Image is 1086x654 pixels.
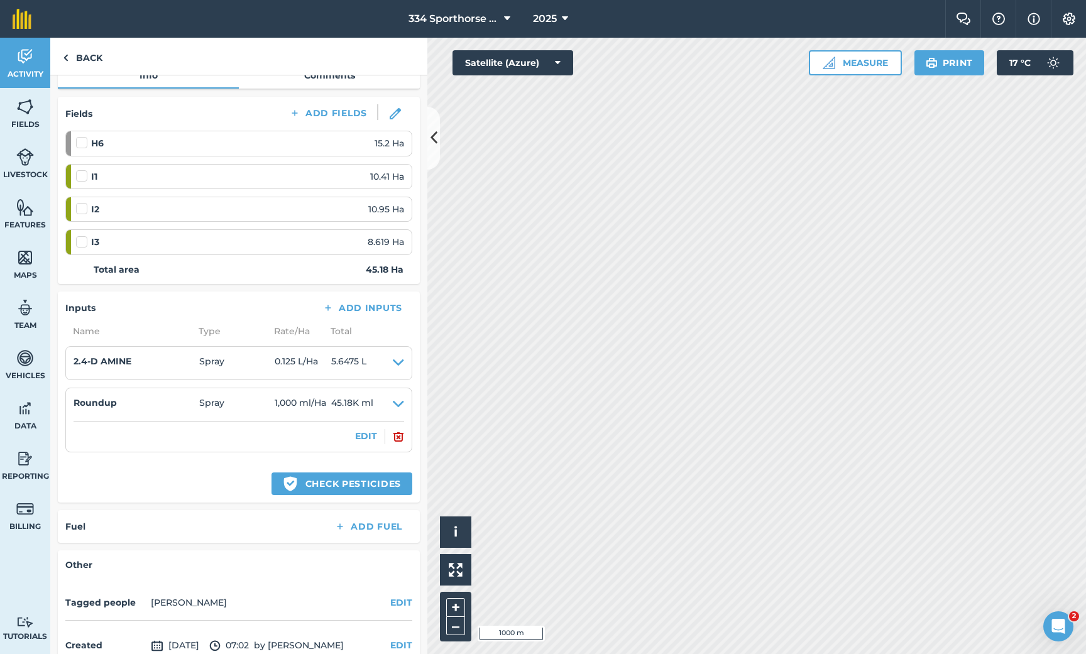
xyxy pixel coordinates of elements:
span: i [454,524,458,540]
span: 2 [1069,611,1079,621]
img: svg+xml;base64,PD94bWwgdmVyc2lvbj0iMS4wIiBlbmNvZGluZz0idXRmLTgiPz4KPCEtLSBHZW5lcmF0b3I6IEFkb2JlIE... [16,449,34,468]
img: svg+xml;base64,PD94bWwgdmVyc2lvbj0iMS4wIiBlbmNvZGluZz0idXRmLTgiPz4KPCEtLSBHZW5lcmF0b3I6IEFkb2JlIE... [16,148,34,166]
h4: Fields [65,107,92,121]
img: Two speech bubbles overlapping with the left bubble in the forefront [956,13,971,25]
span: Total [323,324,352,338]
img: svg+xml;base64,PD94bWwgdmVyc2lvbj0iMS4wIiBlbmNvZGluZz0idXRmLTgiPz4KPCEtLSBHZW5lcmF0b3I6IEFkb2JlIE... [16,499,34,518]
button: Measure [809,50,902,75]
img: svg+xml;base64,PD94bWwgdmVyc2lvbj0iMS4wIiBlbmNvZGluZz0idXRmLTgiPz4KPCEtLSBHZW5lcmF0b3I6IEFkb2JlIE... [16,349,34,368]
button: Add Inputs [312,299,412,317]
img: svg+xml;base64,PHN2ZyB4bWxucz0iaHR0cDovL3d3dy53My5vcmcvMjAwMC9zdmciIHdpZHRoPSI1NiIgaGVpZ2h0PSI2MC... [16,198,34,217]
img: fieldmargin Logo [13,9,31,29]
span: 10.41 Ha [370,170,404,183]
img: svg+xml;base64,PD94bWwgdmVyc2lvbj0iMS4wIiBlbmNvZGluZz0idXRmLTgiPz4KPCEtLSBHZW5lcmF0b3I6IEFkb2JlIE... [1041,50,1066,75]
button: Add Fields [279,104,377,122]
img: svg+xml;base64,PHN2ZyB4bWxucz0iaHR0cDovL3d3dy53My5vcmcvMjAwMC9zdmciIHdpZHRoPSIxOCIgaGVpZ2h0PSIyNC... [393,429,404,444]
span: 45.18K ml [331,396,373,413]
span: Type [191,324,266,338]
a: Back [50,38,115,75]
img: svg+xml;base64,PHN2ZyB4bWxucz0iaHR0cDovL3d3dy53My5vcmcvMjAwMC9zdmciIHdpZHRoPSI1NiIgaGVpZ2h0PSI2MC... [16,97,34,116]
button: EDIT [390,596,412,609]
span: 10.95 Ha [368,202,404,216]
img: svg+xml;base64,PD94bWwgdmVyc2lvbj0iMS4wIiBlbmNvZGluZz0idXRmLTgiPz4KPCEtLSBHZW5lcmF0b3I6IEFkb2JlIE... [209,638,221,653]
img: svg+xml;base64,PHN2ZyB4bWxucz0iaHR0cDovL3d3dy53My5vcmcvMjAwMC9zdmciIHdpZHRoPSI1NiIgaGVpZ2h0PSI2MC... [16,248,34,267]
h4: Created [65,638,146,652]
h4: Roundup [74,396,199,410]
button: + [446,598,465,617]
img: svg+xml;base64,PHN2ZyB3aWR0aD0iMTgiIGhlaWdodD0iMTgiIHZpZXdCb3g9IjAgMCAxOCAxOCIgZmlsbD0ibm9uZSIgeG... [390,108,401,119]
img: svg+xml;base64,PD94bWwgdmVyc2lvbj0iMS4wIiBlbmNvZGluZz0idXRmLTgiPz4KPCEtLSBHZW5lcmF0b3I6IEFkb2JlIE... [16,298,34,317]
span: Spray [199,396,275,413]
span: 15.2 Ha [375,136,404,150]
img: Four arrows, one pointing top left, one top right, one bottom right and the last bottom left [449,563,463,577]
strong: Total area [94,263,140,276]
span: Rate/ Ha [266,324,323,338]
span: 2025 [533,11,557,26]
span: 17 ° C [1009,50,1031,75]
strong: 45.18 Ha [366,263,403,276]
img: svg+xml;base64,PD94bWwgdmVyc2lvbj0iMS4wIiBlbmNvZGluZz0idXRmLTgiPz4KPCEtLSBHZW5lcmF0b3I6IEFkb2JlIE... [16,399,34,418]
button: Add Fuel [324,518,412,535]
img: svg+xml;base64,PD94bWwgdmVyc2lvbj0iMS4wIiBlbmNvZGluZz0idXRmLTgiPz4KPCEtLSBHZW5lcmF0b3I6IEFkb2JlIE... [151,638,163,653]
button: Satellite (Azure) [452,50,573,75]
h4: Other [65,558,412,572]
img: Ruler icon [823,57,835,69]
strong: I3 [91,235,99,249]
span: 0.125 L / Ha [275,354,331,372]
span: [DATE] [151,638,199,653]
iframe: Intercom live chat [1043,611,1073,641]
img: svg+xml;base64,PD94bWwgdmVyc2lvbj0iMS4wIiBlbmNvZGluZz0idXRmLTgiPz4KPCEtLSBHZW5lcmF0b3I6IEFkb2JlIE... [16,47,34,66]
h4: 2.4-D AMINE [74,354,199,368]
strong: I1 [91,170,97,183]
span: 1,000 ml / Ha [275,396,331,413]
button: i [440,516,471,548]
img: A cog icon [1061,13,1077,25]
h4: Inputs [65,301,96,315]
span: Name [65,324,191,338]
button: EDIT [355,429,377,443]
span: 5.6475 L [331,354,366,372]
li: [PERSON_NAME] [151,596,227,609]
span: 07:02 [209,638,249,653]
button: Print [914,50,985,75]
img: svg+xml;base64,PD94bWwgdmVyc2lvbj0iMS4wIiBlbmNvZGluZz0idXRmLTgiPz4KPCEtLSBHZW5lcmF0b3I6IEFkb2JlIE... [16,616,34,628]
span: Spray [199,354,275,372]
img: A question mark icon [991,13,1006,25]
button: 17 °C [997,50,1073,75]
h4: Tagged people [65,596,146,609]
strong: I2 [91,202,99,216]
summary: 2.4-D AMINESpray0.125 L/Ha5.6475 L [74,354,404,372]
img: svg+xml;base64,PHN2ZyB4bWxucz0iaHR0cDovL3d3dy53My5vcmcvMjAwMC9zdmciIHdpZHRoPSIxNyIgaGVpZ2h0PSIxNy... [1028,11,1040,26]
span: 8.619 Ha [368,235,404,249]
strong: H6 [91,136,104,150]
button: EDIT [390,638,412,652]
h4: Fuel [65,520,85,533]
summary: RoundupSpray1,000 ml/Ha45.18K ml [74,396,404,413]
button: Check pesticides [271,472,412,495]
button: – [446,617,465,635]
img: svg+xml;base64,PHN2ZyB4bWxucz0iaHR0cDovL3d3dy53My5vcmcvMjAwMC9zdmciIHdpZHRoPSI5IiBoZWlnaHQ9IjI0Ii... [63,50,69,65]
img: svg+xml;base64,PHN2ZyB4bWxucz0iaHR0cDovL3d3dy53My5vcmcvMjAwMC9zdmciIHdpZHRoPSIxOSIgaGVpZ2h0PSIyNC... [926,55,938,70]
span: 334 Sporthorse Stud [409,11,499,26]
